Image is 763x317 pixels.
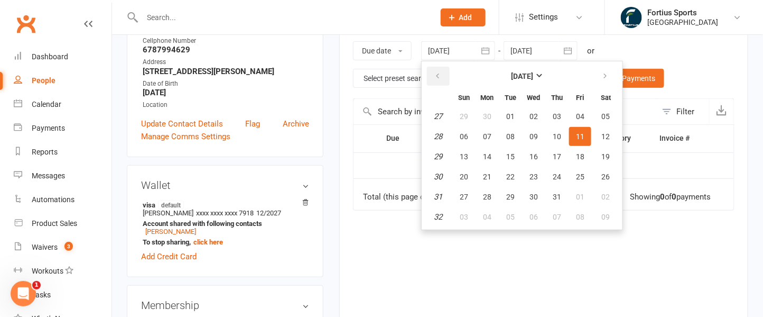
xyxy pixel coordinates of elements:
em: 27 [434,112,443,121]
div: Location [143,100,309,110]
button: 25 [569,167,591,186]
div: Filter [677,105,695,118]
button: 07 [476,127,498,146]
h3: Membership [141,300,309,311]
strong: 0 [672,192,677,202]
button: 01 [569,187,591,206]
span: 02 [529,112,538,121]
button: 04 [569,107,591,126]
button: 09 [523,127,545,146]
strong: [DATE] [143,88,309,97]
span: 04 [576,112,584,121]
button: 16 [523,147,545,166]
li: [PERSON_NAME] [141,199,309,248]
strong: [DATE] [511,72,533,80]
button: 01 [499,107,522,126]
button: Filter [657,99,709,124]
button: 27 [453,187,475,206]
a: Workouts [14,259,111,283]
small: Friday [576,94,584,102]
small: Thursday [551,94,563,102]
small: Monday [481,94,494,102]
button: 19 [592,147,619,166]
iframe: Intercom live chat [11,281,36,306]
em: 30 [434,172,443,182]
span: 16 [529,152,538,161]
div: Fortius Sports [647,8,719,17]
div: Waivers [32,243,58,251]
a: Waivers 3 [14,236,111,259]
button: 24 [546,167,568,186]
span: 05 [602,112,610,121]
span: 11 [576,132,584,141]
th: Due [377,125,416,152]
a: Dashboard [14,45,111,69]
span: 25 [576,173,584,181]
button: 30 [476,107,498,126]
div: Showing of payments [630,193,711,202]
a: Family Payments [590,69,664,88]
th: Invoice # [650,125,711,152]
span: 01 [506,112,515,121]
span: 21 [483,173,491,181]
a: Automations [14,188,111,212]
img: thumb_image1743802567.png [621,7,642,28]
div: People [32,76,55,85]
span: 09 [529,132,538,141]
button: 26 [592,167,619,186]
em: 32 [434,212,443,222]
span: 31 [553,193,561,201]
a: Update Contact Details [141,117,223,130]
span: 22 [506,173,515,181]
button: 13 [453,147,475,166]
a: click here [193,238,223,246]
span: 03 [460,213,468,221]
div: Tasks [32,291,51,299]
button: 23 [523,167,545,186]
div: Calendar [32,100,61,108]
th: History [597,125,650,152]
span: xxxx xxxx xxxx 7918 [196,209,254,217]
div: or [587,44,594,57]
span: 1 [32,281,41,289]
span: 26 [602,173,610,181]
button: 14 [476,147,498,166]
span: 23 [529,173,538,181]
em: 29 [434,152,443,161]
small: Saturday [601,94,611,102]
button: 02 [523,107,545,126]
a: Clubworx [13,11,39,37]
input: Search... [139,10,427,25]
div: Date of Birth [143,79,309,89]
span: 27 [460,193,468,201]
button: 03 [453,207,475,227]
button: Due date [353,41,412,60]
span: default [158,201,184,209]
a: Product Sales [14,212,111,236]
span: 12/2027 [256,209,281,217]
div: Product Sales [32,219,77,228]
span: 01 [576,193,584,201]
span: 14 [483,152,491,161]
span: 07 [553,213,561,221]
strong: visa [143,201,304,209]
span: 02 [602,193,610,201]
span: 13 [460,152,468,161]
button: 17 [546,147,568,166]
div: Dashboard [32,52,68,61]
button: 11 [569,127,591,146]
span: 24 [553,173,561,181]
div: Workouts [32,267,63,275]
a: Reports [14,140,111,164]
strong: 6787994629 [143,45,309,55]
strong: 0 [660,192,665,202]
small: Sunday [458,94,470,102]
span: 29 [460,112,468,121]
button: 06 [453,127,475,146]
span: 19 [602,152,610,161]
strong: [STREET_ADDRESS][PERSON_NAME] [143,67,309,76]
span: 08 [506,132,515,141]
button: 31 [546,187,568,206]
span: 3 [64,242,73,251]
button: Add [441,8,486,26]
